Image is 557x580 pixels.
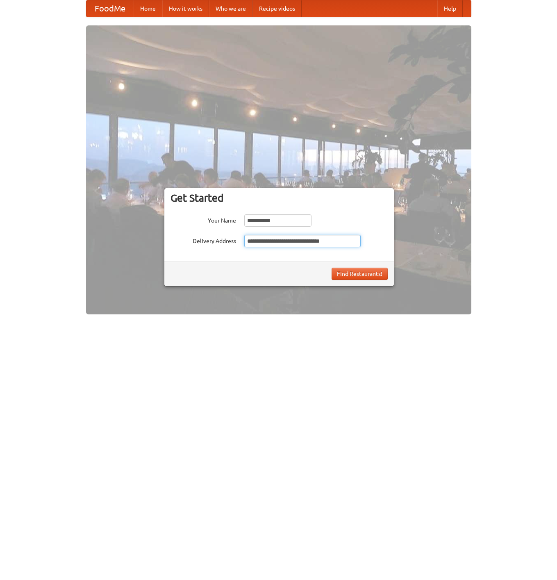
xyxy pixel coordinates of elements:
h3: Get Started [171,192,388,204]
button: Find Restaurants! [332,268,388,280]
a: How it works [162,0,209,17]
a: Recipe videos [252,0,302,17]
a: FoodMe [86,0,134,17]
label: Your Name [171,214,236,225]
a: Help [437,0,463,17]
label: Delivery Address [171,235,236,245]
a: Who we are [209,0,252,17]
a: Home [134,0,162,17]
